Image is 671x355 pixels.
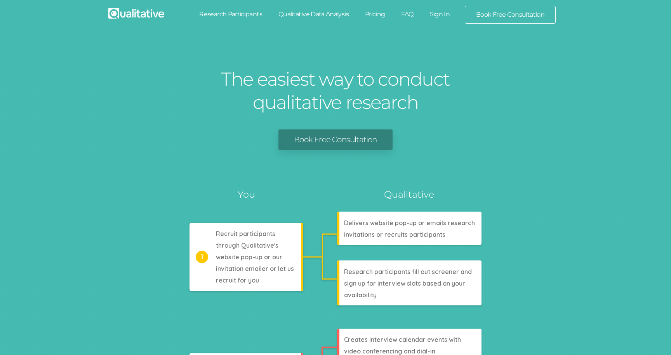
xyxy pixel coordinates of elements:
tspan: You [238,189,255,200]
img: Qualitative [108,8,164,19]
tspan: Research participants fill out screener and [344,268,472,276]
tspan: Qualitative [384,189,434,200]
tspan: video conferencing and dial-in [344,347,435,355]
tspan: Delivers website pop-up or emails research [344,219,475,227]
tspan: 1 [201,253,203,261]
tspan: through Qualitative's [216,241,278,249]
tspan: Creates interview calendar events with [344,336,461,343]
tspan: sign up for interview slots based on your [344,279,465,287]
a: Book Free Consultation [465,6,555,23]
tspan: Recruit participants [216,230,275,238]
a: FAQ [393,6,421,23]
a: Book Free Consultation [278,129,392,150]
a: Qualitative Data Analysis [270,6,357,23]
tspan: availability [344,291,377,299]
tspan: invitations or recruits participants [344,231,445,238]
a: Research Participants [191,6,270,23]
h1: The easiest way to conduct qualitative research [219,67,452,114]
tspan: invitation emailer or let us [216,265,294,272]
a: Pricing [357,6,393,23]
tspan: website pop-up or our [216,253,282,261]
tspan: recruit for you [216,276,259,284]
a: Sign In [422,6,458,23]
